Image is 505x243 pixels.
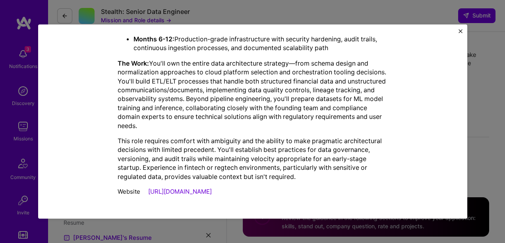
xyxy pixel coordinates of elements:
[118,59,149,67] strong: The Work:
[459,29,462,37] button: Close
[118,188,140,195] span: Website
[148,188,212,195] a: [URL][DOMAIN_NAME]
[134,35,388,52] p: Production-grade infrastructure with security hardening, audit trails, continuous ingestion proce...
[118,58,388,130] p: You'll own the entire data architecture strategy—from schema design and normalization approaches ...
[118,136,388,181] p: This role requires comfort with ambiguity and the ability to make pragmatic architectural decisio...
[134,35,174,43] strong: Months 6-12:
